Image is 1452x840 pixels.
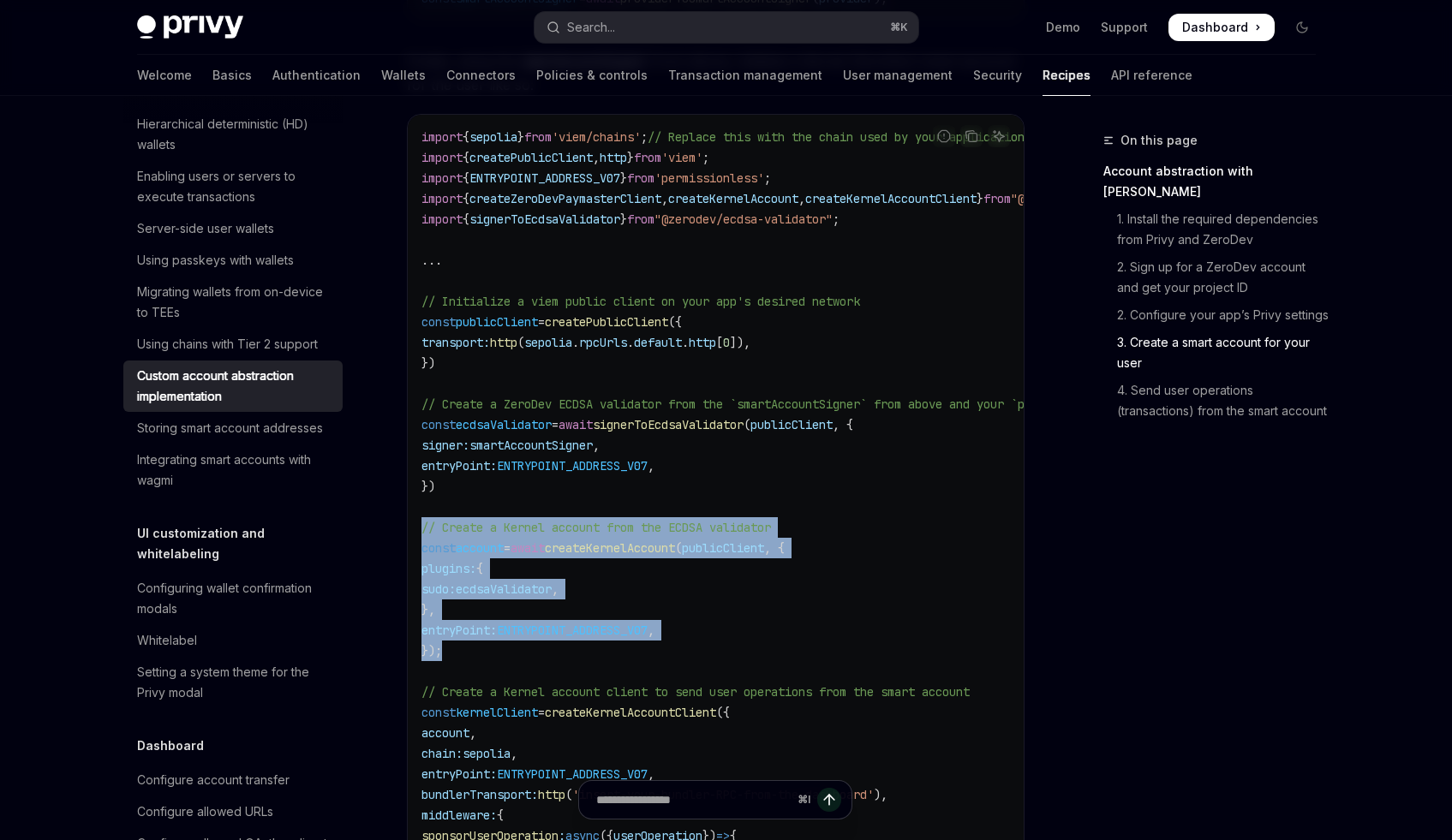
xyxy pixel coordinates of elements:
a: Hierarchical deterministic (HD) wallets [123,109,343,160]
span: kernelClient [456,705,538,720]
span: [ [716,335,723,350]
span: const [421,705,456,720]
span: plugins: [421,561,476,576]
span: createKernelAccountClient [805,191,977,206]
a: Setting a system theme for the Privy modal [123,657,343,708]
div: Enabling users or servers to execute transactions [137,166,332,207]
a: Demo [1046,19,1080,36]
span: , { [833,417,853,432]
span: 0 [723,335,730,350]
h5: UI customization and whitelabeling [137,523,343,564]
a: Enabling users or servers to execute transactions [123,161,343,212]
span: import [421,211,463,227]
div: Search... [567,17,615,38]
span: transport: [421,335,490,350]
span: from [627,211,654,227]
span: publicClient [456,314,538,330]
span: http [689,335,716,350]
div: Configure allowed URLs [137,801,273,822]
span: ENTRYPOINT_ADDRESS_V07 [497,766,648,782]
div: Migrating wallets from on-device to TEEs [137,282,332,323]
a: Custom account abstraction implementation [123,360,343,412]
span: // Initialize a viem public client on your app's desired network [421,294,860,309]
a: Whitelabel [123,625,343,656]
a: 4. Send user operations (transactions) from the smart account [1103,377,1330,425]
span: . [627,335,634,350]
span: "@zerodev/ecdsa-validator" [654,211,833,227]
span: { [463,129,469,145]
span: publicClient [682,540,764,556]
span: { [463,170,469,186]
span: ({ [668,314,682,330]
a: Server-side user wallets [123,213,343,244]
span: chain: [421,746,463,761]
span: await [511,540,545,556]
span: await [559,417,593,432]
span: import [421,170,463,186]
span: ( [517,335,524,350]
div: Configuring wallet confirmation modals [137,578,332,619]
span: publicClient [750,417,833,432]
span: account [456,540,504,556]
span: smartAccountSigner [469,438,593,453]
button: Ask AI [988,125,1010,147]
button: Send message [817,788,841,812]
div: Configure account transfer [137,770,290,790]
span: { [463,191,469,206]
span: sepolia [524,335,572,350]
a: Migrating wallets from on-device to TEEs [123,277,343,328]
a: Transaction management [668,55,822,96]
button: Copy the contents from the code block [960,125,983,147]
span: const [421,417,456,432]
span: ]), [730,335,750,350]
span: , [511,746,517,761]
a: 2. Sign up for a ZeroDev account and get your project ID [1103,253,1330,301]
div: Setting a system theme for the Privy modal [137,662,332,703]
span: sepolia [463,746,511,761]
span: createKernelAccount [545,540,675,556]
a: Connectors [446,55,516,96]
div: Whitelabel [137,630,197,651]
span: http [600,150,627,165]
span: { [463,150,469,165]
span: ... [421,253,442,268]
a: Authentication [272,55,361,96]
span: // Create a ZeroDev ECDSA validator from the `smartAccountSigner` from above and your `publicClient` [421,396,1107,412]
a: Using chains with Tier 2 support [123,329,343,360]
span: signer: [421,438,469,453]
span: const [421,314,456,330]
span: , [593,150,600,165]
span: ⌘ K [890,21,908,34]
span: http [490,335,517,350]
a: User management [843,55,953,96]
span: ENTRYPOINT_ADDRESS_V07 [469,170,620,186]
span: const [421,540,456,556]
div: Using chains with Tier 2 support [137,334,318,354]
div: Using passkeys with wallets [137,250,294,271]
span: ( [675,540,682,556]
input: Ask a question... [596,781,791,819]
span: , [648,766,654,782]
button: Open search [535,12,918,43]
span: , [552,581,559,597]
span: }) [421,355,435,371]
span: } [620,211,627,227]
span: from [627,170,654,186]
span: sudo: [421,581,456,597]
span: , [593,438,600,453]
span: , [661,191,668,206]
span: account [421,725,469,741]
span: "@zerodev/sdk" [1011,191,1107,206]
div: Hierarchical deterministic (HD) wallets [137,114,332,155]
span: signerToEcdsaValidator [469,211,620,227]
span: createPublicClient [469,150,593,165]
span: entryPoint: [421,458,497,474]
span: from [983,191,1011,206]
span: default [634,335,682,350]
span: signerToEcdsaValidator [593,417,744,432]
span: }); [421,643,442,658]
span: } [517,129,524,145]
span: , [469,725,476,741]
h5: Dashboard [137,736,204,756]
span: ; [833,211,840,227]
